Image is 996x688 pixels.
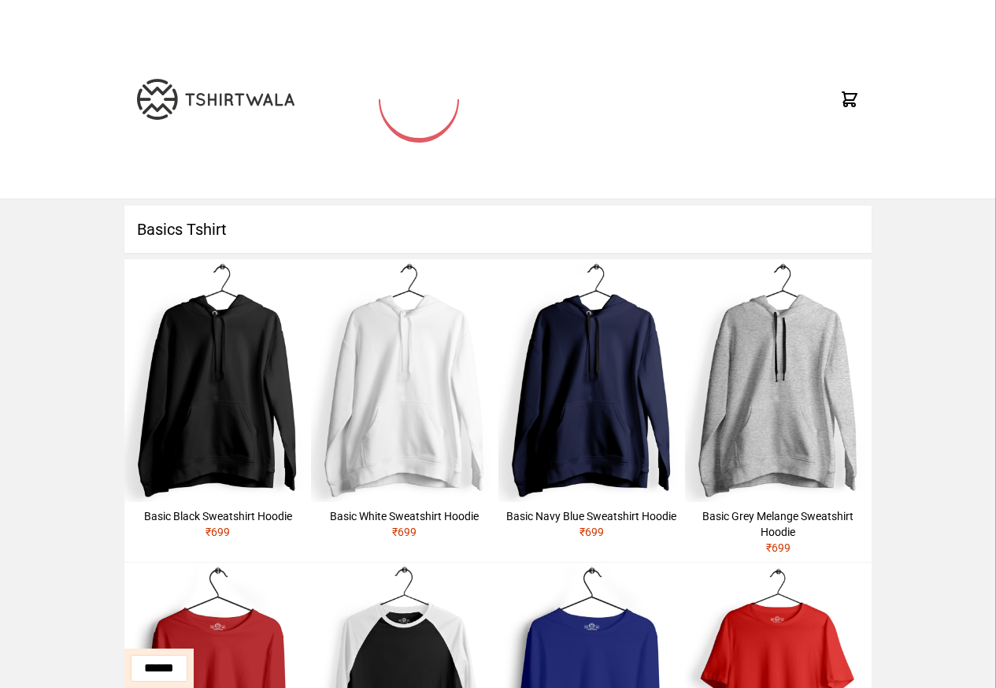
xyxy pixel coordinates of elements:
div: Basic White Sweatshirt Hoodie [317,508,491,524]
img: hoodie-male-navy-blue-1.jpg [498,259,685,502]
img: hoodie-male-grey-melange-1.jpg [685,259,872,502]
div: Basic Grey Melange Sweatshirt Hoodie [691,508,865,540]
span: ₹ 699 [766,541,791,554]
div: Basic Black Sweatshirt Hoodie [131,508,305,524]
span: ₹ 699 [392,526,417,538]
a: Basic White Sweatshirt Hoodie₹699 [311,259,498,546]
span: ₹ 699 [579,526,604,538]
a: Basic Black Sweatshirt Hoodie₹699 [124,259,311,546]
a: Basic Navy Blue Sweatshirt Hoodie₹699 [498,259,685,546]
div: Basic Navy Blue Sweatshirt Hoodie [505,508,679,524]
img: TW-LOGO-400-104.png [137,79,294,120]
a: Basic Grey Melange Sweatshirt Hoodie₹699 [685,259,872,562]
h1: Basics Tshirt [124,206,872,253]
img: hoodie-male-black-1.jpg [124,259,311,502]
img: hoodie-male-white-1.jpg [311,259,498,502]
span: ₹ 699 [205,526,230,538]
